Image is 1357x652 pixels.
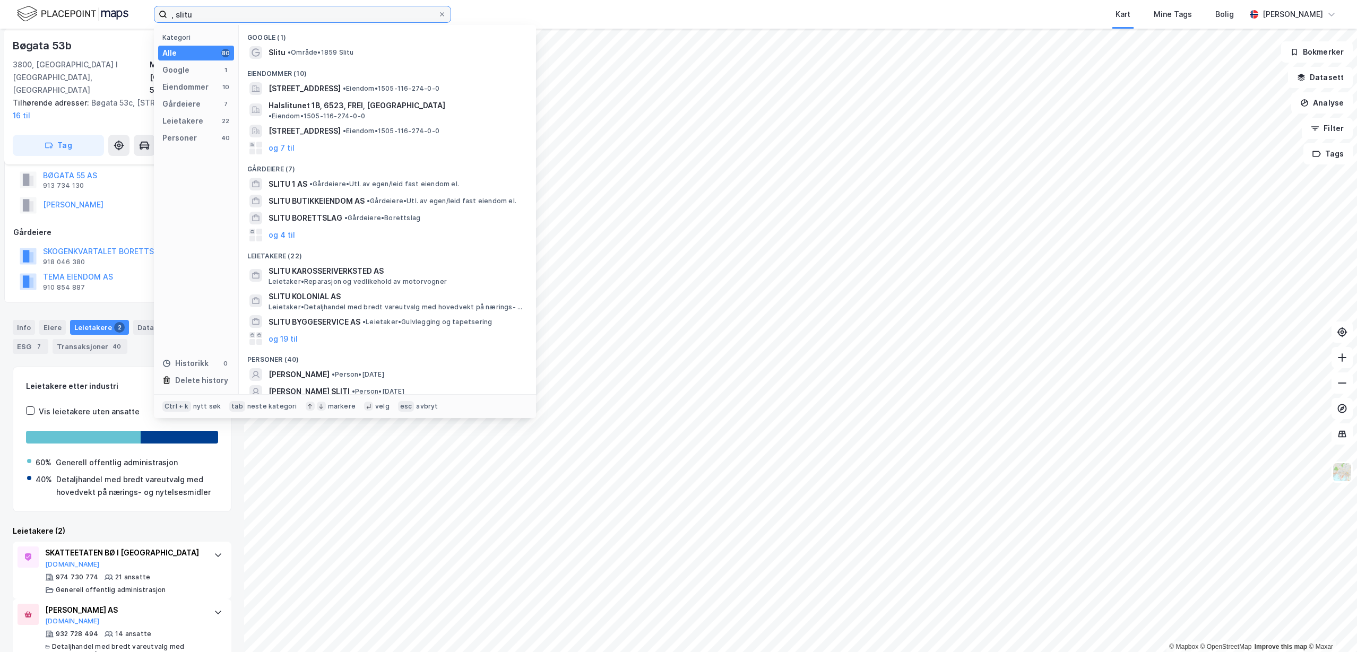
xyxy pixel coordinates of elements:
span: Gårdeiere • Borettslag [344,214,420,222]
div: Leietakere [162,115,203,127]
div: Gårdeiere [162,98,201,110]
div: Bøgata 53c, [STREET_ADDRESS] [13,97,223,122]
span: Person • [DATE] [352,387,404,396]
div: Bøgata 53b [13,37,74,54]
img: logo.f888ab2527a4732fd821a326f86c7f29.svg [17,5,128,23]
div: 40% [36,473,52,486]
iframe: Chat Widget [1304,601,1357,652]
div: 7 [221,100,230,108]
span: Leietaker • Reparasjon og vedlikehold av motorvogner [269,277,447,286]
span: • [309,180,313,188]
div: 2 [114,322,125,333]
span: Eiendom • 1505-116-274-0-0 [269,112,365,120]
div: ESG [13,339,48,354]
div: Mine Tags [1154,8,1192,21]
div: Generell offentlig administrasjon [56,586,166,594]
div: nytt søk [193,402,221,411]
div: Kategori [162,33,234,41]
div: Transaksjoner [53,339,127,354]
div: 910 854 887 [43,283,85,292]
div: Gårdeiere (7) [239,157,536,176]
button: Datasett [1288,67,1353,88]
div: Personer [162,132,197,144]
div: 932 728 494 [56,630,98,638]
div: Info [13,320,35,335]
div: [PERSON_NAME] AS [45,604,203,616]
button: og 19 til [269,332,298,345]
div: 22 [221,117,230,125]
a: Mapbox [1169,643,1198,650]
div: 1 [221,66,230,74]
button: Bokmerker [1281,41,1353,63]
div: Detaljhandel med bredt vareutvalg med hovedvekt på nærings- og nytelsesmidler [56,473,217,499]
span: SLITU BORETTSLAG [269,212,342,224]
span: • [332,370,335,378]
span: Tilhørende adresser: [13,98,91,107]
span: • [343,84,346,92]
a: Improve this map [1255,643,1307,650]
div: Historikk [162,357,209,370]
span: Slitu [269,46,286,59]
div: 60% [36,456,51,469]
span: SLITU BUTIKKEIENDOM AS [269,195,365,207]
div: avbryt [416,402,438,411]
span: Gårdeiere • Utl. av egen/leid fast eiendom el. [367,197,516,205]
span: Leietaker • Gulvlegging og tapetsering [362,318,492,326]
div: Midt-[GEOGRAPHIC_DATA], 53/319 [150,58,231,97]
button: Filter [1302,118,1353,139]
div: SKATTEETATEN BØ I [GEOGRAPHIC_DATA] [45,546,203,559]
div: Google (1) [239,25,536,44]
div: tab [229,401,245,412]
div: Eiendommer (10) [239,61,536,80]
div: Kart [1116,8,1130,21]
button: [DOMAIN_NAME] [45,560,100,569]
div: 974 730 774 [56,573,98,581]
div: 10 [221,83,230,91]
div: Leietakere (22) [239,244,536,263]
span: Halslitunet 1B, 6523, FREI, [GEOGRAPHIC_DATA] [269,99,445,112]
div: 40 [110,341,123,352]
div: 14 ansatte [115,630,151,638]
span: SLITU 1 AS [269,178,307,190]
button: [DOMAIN_NAME] [45,617,100,625]
span: • [343,127,346,135]
div: Eiendommer [162,81,209,93]
div: Gårdeiere [13,226,231,239]
div: Vis leietakere uten ansatte [39,405,140,418]
div: Leietakere [70,320,129,335]
span: Eiendom • 1505-116-274-0-0 [343,84,439,93]
span: [STREET_ADDRESS] [269,82,341,95]
div: Generell offentlig administrasjon [56,456,178,469]
div: 3800, [GEOGRAPHIC_DATA] I [GEOGRAPHIC_DATA], [GEOGRAPHIC_DATA] [13,58,150,97]
span: Eiendom • 1505-116-274-0-0 [343,127,439,135]
div: neste kategori [247,402,297,411]
div: Datasett [133,320,186,335]
div: 913 734 130 [43,181,84,190]
div: Kontrollprogram for chat [1304,601,1357,652]
span: [PERSON_NAME] SLITI [269,385,350,398]
span: [PERSON_NAME] [269,368,330,381]
span: Leietaker • Detaljhandel med bredt vareutvalg med hovedvekt på nærings- og nytelsesmidler [269,303,525,311]
input: Søk på adresse, matrikkel, gårdeiere, leietakere eller personer [167,6,438,22]
button: og 7 til [269,142,295,154]
span: • [367,197,370,205]
span: • [288,48,291,56]
div: 40 [221,134,230,142]
button: og 4 til [269,229,295,241]
div: 80 [221,49,230,57]
div: 918 046 380 [43,258,85,266]
span: • [344,214,348,222]
div: 7 [33,341,44,352]
div: Leietakere (2) [13,525,231,537]
img: Z [1332,462,1352,482]
span: Gårdeiere • Utl. av egen/leid fast eiendom el. [309,180,459,188]
div: Google [162,64,189,76]
span: • [352,387,355,395]
div: 0 [221,359,230,368]
div: Personer (40) [239,347,536,366]
div: esc [398,401,414,412]
div: Ctrl + k [162,401,191,412]
button: Tags [1303,143,1353,164]
span: • [269,112,272,120]
button: Tag [13,135,104,156]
